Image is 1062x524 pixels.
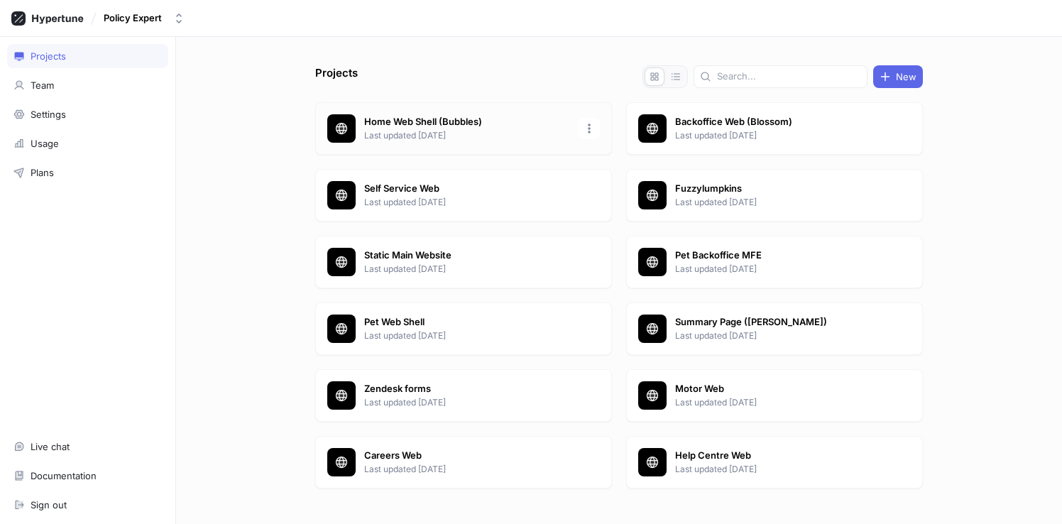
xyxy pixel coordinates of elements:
[675,463,881,476] p: Last updated [DATE]
[675,115,881,129] p: Backoffice Web (Blossom)
[364,382,570,396] p: Zendesk forms
[7,464,168,488] a: Documentation
[31,138,59,149] div: Usage
[896,72,916,81] span: New
[31,109,66,120] div: Settings
[7,131,168,155] a: Usage
[31,167,54,178] div: Plans
[364,115,570,129] p: Home Web Shell (Bubbles)
[675,263,881,275] p: Last updated [DATE]
[717,70,861,84] input: Search...
[675,449,881,463] p: Help Centre Web
[675,382,881,396] p: Motor Web
[98,6,190,30] button: Policy Expert
[31,470,97,481] div: Documentation
[364,182,570,196] p: Self Service Web
[31,50,66,62] div: Projects
[7,73,168,97] a: Team
[364,263,570,275] p: Last updated [DATE]
[31,499,67,511] div: Sign out
[364,463,570,476] p: Last updated [DATE]
[675,396,881,409] p: Last updated [DATE]
[364,249,570,263] p: Static Main Website
[315,65,358,88] p: Projects
[7,102,168,126] a: Settings
[364,315,570,329] p: Pet Web Shell
[364,329,570,342] p: Last updated [DATE]
[675,196,881,209] p: Last updated [DATE]
[7,160,168,185] a: Plans
[675,315,881,329] p: Summary Page ([PERSON_NAME])
[675,129,881,142] p: Last updated [DATE]
[31,441,70,452] div: Live chat
[364,129,570,142] p: Last updated [DATE]
[675,182,881,196] p: Fuzzylumpkins
[675,329,881,342] p: Last updated [DATE]
[104,12,162,24] div: Policy Expert
[364,396,570,409] p: Last updated [DATE]
[873,65,923,88] button: New
[31,80,54,91] div: Team
[675,249,881,263] p: Pet Backoffice MFE
[364,449,570,463] p: Careers Web
[364,196,570,209] p: Last updated [DATE]
[7,44,168,68] a: Projects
